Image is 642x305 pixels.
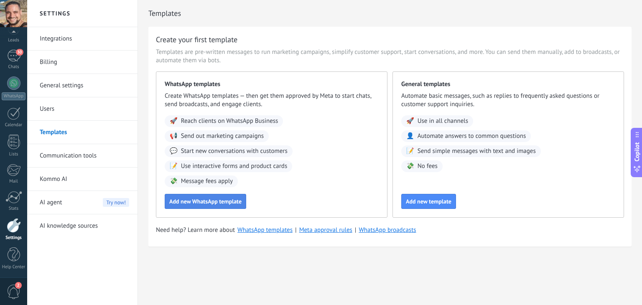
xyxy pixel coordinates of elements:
button: Add new template [401,194,456,209]
span: WhatsApp templates [165,80,379,89]
a: AI agentTry now! [40,191,129,214]
span: Message fees apply [181,177,233,186]
span: Add new template [406,198,451,204]
span: Templates are pre-written messages to run marketing campaigns, simplify customer support, start c... [156,48,624,65]
span: 💬 [170,147,178,155]
li: Users [27,97,138,121]
div: Calendar [2,122,26,128]
li: AI knowledge sources [27,214,138,237]
span: Use in all channels [418,117,468,125]
li: Communication tools [27,144,138,168]
div: Settings [2,235,26,241]
a: Meta approval rules [299,226,352,234]
span: Need help? Learn more about [156,226,235,234]
h3: Create your first template [156,34,237,45]
span: 📝 [170,162,178,170]
li: Kommo AI [27,168,138,191]
li: Templates [27,121,138,144]
div: Help Center [2,264,26,270]
span: 👤 [406,132,414,140]
li: Billing [27,51,138,74]
span: 30 [16,49,23,56]
a: Users [40,97,129,121]
h2: Templates [148,5,632,22]
a: AI knowledge sources [40,214,129,238]
a: Integrations [40,27,129,51]
span: 💸 [406,162,414,170]
span: Reach clients on WhatsApp Business [181,117,278,125]
div: Stats [2,206,26,211]
button: Add new WhatsApp template [165,194,246,209]
a: Templates [40,121,129,144]
a: Communication tools [40,144,129,168]
span: Automate answers to common questions [418,132,526,140]
span: 📢 [170,132,178,140]
div: WhatsApp [2,92,25,100]
li: General settings [27,74,138,97]
span: 2 [15,282,22,289]
a: Billing [40,51,129,74]
span: Copilot [633,142,641,162]
span: Add new WhatsApp template [169,198,242,204]
li: AI agent [27,191,138,214]
span: 📝 [406,147,414,155]
div: | | [156,226,624,234]
span: 💸 [170,177,178,186]
div: Leads [2,38,26,43]
a: Kommo AI [40,168,129,191]
span: No fees [418,162,438,170]
div: Chats [2,64,26,70]
div: Lists [2,152,26,157]
a: General settings [40,74,129,97]
li: Integrations [27,27,138,51]
span: Automate basic messages, such as replies to frequently asked questions or customer support inquir... [401,92,615,109]
span: Create WhatsApp templates — then get them approved by Meta to start chats, send broadcasts, and e... [165,92,379,109]
span: Use interactive forms and product cards [181,162,288,170]
a: WhatsApp templates [237,226,293,234]
span: General templates [401,80,615,89]
span: 🚀 [406,117,414,125]
span: Send out marketing campaigns [181,132,264,140]
a: WhatsApp broadcasts [359,226,416,234]
span: Try now! [103,198,129,207]
span: AI agent [40,191,62,214]
span: Start new conversations with customers [181,147,288,155]
div: Mail [2,179,26,184]
span: Send simple messages with text and images [418,147,536,155]
span: 🚀 [170,117,178,125]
